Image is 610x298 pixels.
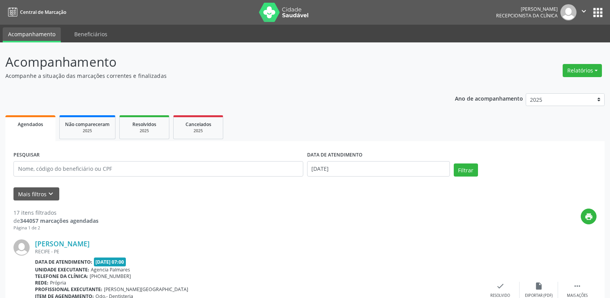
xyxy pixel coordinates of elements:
b: Telefone da clínica: [35,273,88,279]
b: Data de atendimento: [35,259,92,265]
a: Central de Marcação [5,6,66,19]
div: 17 itens filtrados [13,209,99,217]
button:  [577,4,591,20]
button: Filtrar [454,163,478,177]
i: print [585,212,593,221]
input: Selecione um intervalo [307,161,450,177]
i:  [580,7,588,15]
b: Rede: [35,279,48,286]
b: Unidade executante: [35,266,89,273]
p: Acompanhamento [5,52,425,72]
a: [PERSON_NAME] [35,239,90,248]
i: insert_drive_file [535,282,543,290]
i: keyboard_arrow_down [47,190,55,198]
button: Mais filtroskeyboard_arrow_down [13,187,59,201]
div: [PERSON_NAME] [496,6,558,12]
span: Cancelados [186,121,211,128]
span: [DATE] 07:00 [94,258,126,266]
span: [PHONE_NUMBER] [90,273,131,279]
button: Relatórios [563,64,602,77]
span: Central de Marcação [20,9,66,15]
label: DATA DE ATENDIMENTO [307,149,363,161]
span: [PERSON_NAME][GEOGRAPHIC_DATA] [104,286,188,293]
div: de [13,217,99,225]
input: Nome, código do beneficiário ou CPF [13,161,303,177]
div: RECIFE - PE [35,248,481,255]
span: Recepcionista da clínica [496,12,558,19]
b: Profissional executante: [35,286,102,293]
button: print [581,209,597,224]
div: 2025 [125,128,164,134]
label: PESQUISAR [13,149,40,161]
span: Não compareceram [65,121,110,128]
span: Agencia Palmares [91,266,130,273]
img: img [560,4,577,20]
a: Acompanhamento [3,27,61,42]
p: Ano de acompanhamento [455,93,523,103]
img: img [13,239,30,256]
strong: 344057 marcações agendadas [20,217,99,224]
span: Resolvidos [132,121,156,128]
button: apps [591,6,605,19]
div: 2025 [65,128,110,134]
i:  [573,282,582,290]
span: Agendados [18,121,43,128]
p: Acompanhe a situação das marcações correntes e finalizadas [5,72,425,80]
div: 2025 [179,128,217,134]
div: Página 1 de 2 [13,225,99,231]
span: Própria [50,279,66,286]
i: check [496,282,505,290]
a: Beneficiários [69,27,113,41]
